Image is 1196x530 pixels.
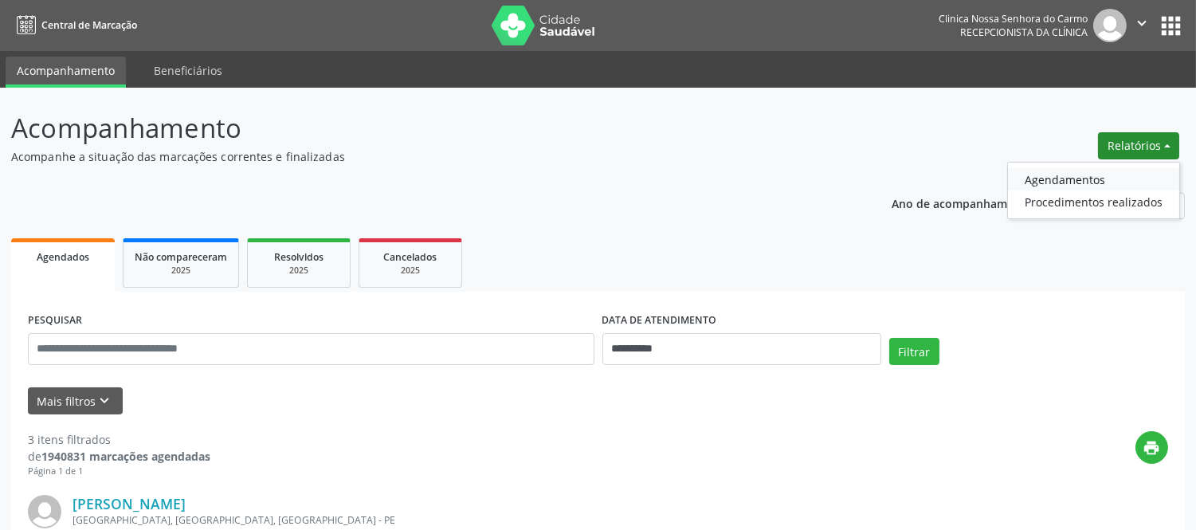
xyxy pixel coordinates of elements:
button: Filtrar [889,338,939,365]
span: Central de Marcação [41,18,137,32]
button: Mais filtroskeyboard_arrow_down [28,387,123,415]
a: Agendamentos [1008,168,1179,190]
a: Acompanhamento [6,57,126,88]
span: Agendados [37,250,89,264]
div: 2025 [135,265,227,277]
div: 3 itens filtrados [28,431,210,448]
a: [PERSON_NAME] [73,495,186,512]
button: Relatórios [1098,132,1179,159]
span: Resolvidos [274,250,324,264]
div: Clinica Nossa Senhora do Carmo [939,12,1088,26]
button: apps [1157,12,1185,40]
span: Não compareceram [135,250,227,264]
button: print [1135,431,1168,464]
i: keyboard_arrow_down [96,392,114,410]
p: Acompanhamento [11,108,833,148]
strong: 1940831 marcações agendadas [41,449,210,464]
div: [GEOGRAPHIC_DATA], [GEOGRAPHIC_DATA], [GEOGRAPHIC_DATA] - PE [73,513,929,527]
a: Procedimentos realizados [1008,190,1179,213]
div: 2025 [371,265,450,277]
img: img [28,495,61,528]
i:  [1133,14,1151,32]
p: Acompanhe a situação das marcações correntes e finalizadas [11,148,833,165]
a: Central de Marcação [11,12,137,38]
button:  [1127,9,1157,42]
i: print [1143,439,1161,457]
img: img [1093,9,1127,42]
label: DATA DE ATENDIMENTO [602,308,717,333]
p: Ano de acompanhamento [892,193,1033,213]
ul: Relatórios [1007,162,1180,219]
div: Página 1 de 1 [28,465,210,478]
a: Beneficiários [143,57,233,84]
span: Cancelados [384,250,437,264]
div: 2025 [259,265,339,277]
div: de [28,448,210,465]
span: Recepcionista da clínica [960,26,1088,39]
label: PESQUISAR [28,308,82,333]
